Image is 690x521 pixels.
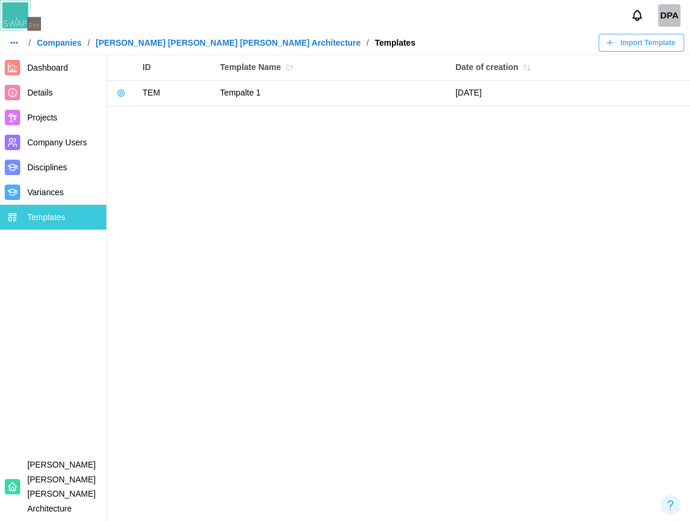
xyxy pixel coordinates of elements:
[27,113,58,122] span: Projects
[27,88,53,97] span: Details
[599,34,684,52] button: Import Template
[455,59,684,76] div: Date of creation
[627,5,647,26] button: Notifications
[96,39,360,47] a: [PERSON_NAME] [PERSON_NAME] [PERSON_NAME] Architecture
[27,138,87,147] span: Company Users
[29,39,31,47] div: /
[366,39,369,47] div: /
[27,188,64,197] span: Variances
[137,81,214,106] td: TEM
[27,212,65,222] span: Templates
[27,460,96,513] span: [PERSON_NAME] [PERSON_NAME] [PERSON_NAME] Architecture
[27,63,68,72] span: Dashboard
[214,81,450,106] td: Tempalte 1
[658,4,680,27] a: Daud Platform admin
[658,4,680,27] div: DPA
[37,39,81,47] a: Companies
[375,39,415,47] div: Templates
[450,81,690,106] td: [DATE]
[621,34,675,51] span: Import Template
[27,163,67,172] span: Disciplines
[220,59,444,76] div: Template Name
[87,39,90,47] div: /
[143,61,208,74] div: ID
[113,85,129,101] button: View Template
